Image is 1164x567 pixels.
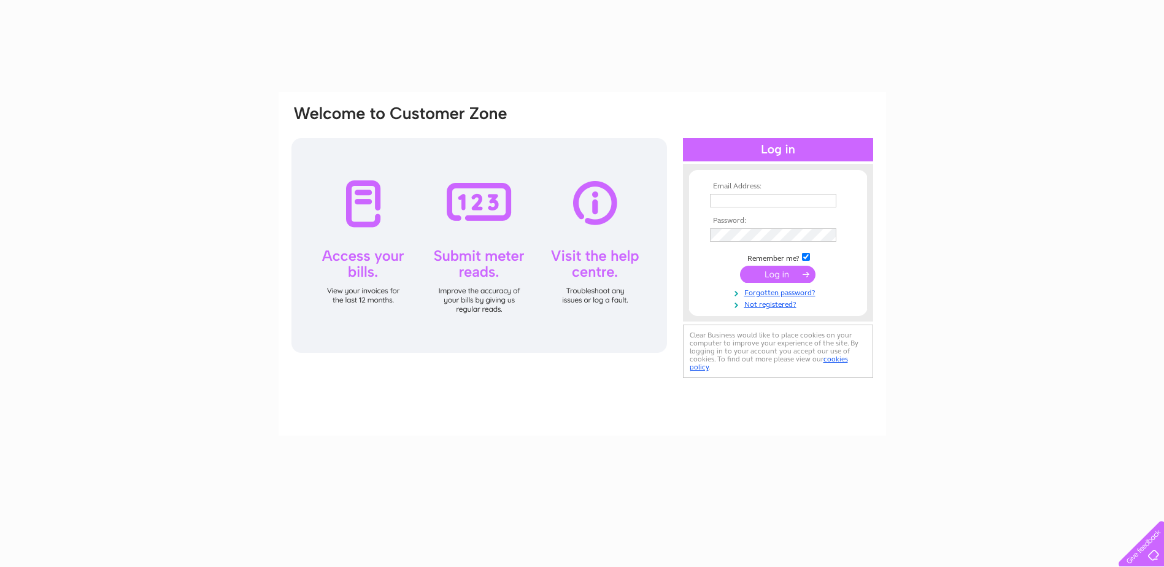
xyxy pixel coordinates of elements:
[707,182,849,191] th: Email Address:
[710,298,849,309] a: Not registered?
[690,355,848,371] a: cookies policy
[740,266,815,283] input: Submit
[710,286,849,298] a: Forgotten password?
[707,217,849,225] th: Password:
[683,325,873,378] div: Clear Business would like to place cookies on your computer to improve your experience of the sit...
[707,251,849,263] td: Remember me?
